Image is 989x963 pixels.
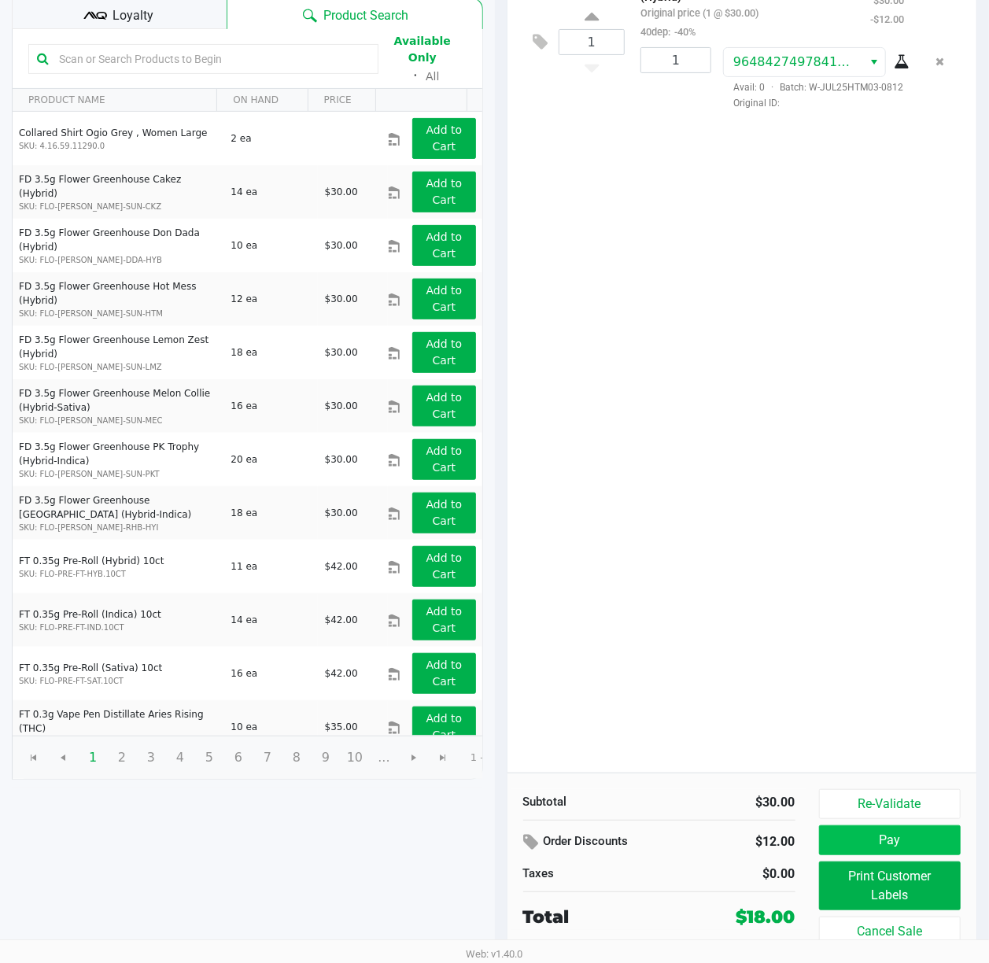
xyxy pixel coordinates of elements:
app-button-loader: Add to Cart [426,231,463,260]
button: Add to Cart [412,707,475,747]
span: Page 11 [369,743,399,773]
div: $12.00 [720,828,795,855]
app-button-loader: Add to Cart [426,712,463,741]
span: Page 8 [282,743,312,773]
div: Total [523,904,689,930]
span: Product Search [323,6,408,25]
span: Go to the first page [28,751,40,764]
span: Go to the first page [19,743,49,773]
small: -$12.00 [870,13,904,25]
td: FD 3.5g Flower Greenhouse Lemon Zest (Hybrid) [13,326,223,379]
span: Page 7 [253,743,282,773]
button: Re-Validate [819,789,961,819]
span: Go to the previous page [48,743,78,773]
p: SKU: FLO-[PERSON_NAME]-SUN-MEC [19,415,217,426]
td: 18 ea [223,326,317,379]
span: $42.00 [325,614,358,625]
span: Avail: 0 Batch: W-JUL25HTM03-0812 [723,82,903,93]
span: Go to the last page [428,743,458,773]
p: SKU: FLO-PRE-FT-SAT.10CT [19,675,217,687]
td: 10 ea [223,700,317,754]
th: ON HAND [216,89,307,112]
span: Page 6 [223,743,253,773]
td: 14 ea [223,165,317,219]
app-button-loader: Add to Cart [426,177,463,206]
span: $30.00 [325,293,358,304]
button: Add to Cart [412,225,475,266]
button: Select [862,48,885,76]
td: FT 0.35g Pre-Roll (Indica) 10ct [13,593,223,647]
input: Scan or Search Products to Begin [53,47,370,71]
td: FD 3.5g Flower Greenhouse Cakez (Hybrid) [13,165,223,219]
kendo-pager-info: 1 - 30 of 318 items [471,750,568,766]
span: Page 4 [165,743,195,773]
p: SKU: FLO-[PERSON_NAME]-SUN-LMZ [19,361,217,373]
td: 14 ea [223,593,317,647]
app-button-loader: Add to Cart [426,284,463,313]
td: 16 ea [223,379,317,433]
span: Page 3 [136,743,166,773]
div: Data table [13,89,482,736]
div: Order Discounts [523,828,697,857]
p: SKU: FLO-[PERSON_NAME]-RHB-HYI [19,522,217,533]
th: PRODUCT NAME [13,89,216,112]
app-button-loader: Add to Cart [426,498,463,527]
p: SKU: FLO-PRE-FT-IND.10CT [19,622,217,633]
p: SKU: FLO-PRE-FT-HYB.10CT [19,568,217,580]
span: Page 2 [107,743,137,773]
button: Add to Cart [412,600,475,640]
button: Add to Cart [412,493,475,533]
th: PRICE [308,89,375,112]
td: 20 ea [223,433,317,486]
span: Web: v1.40.0 [467,948,523,960]
app-button-loader: Add to Cart [426,605,463,634]
app-button-loader: Add to Cart [426,391,463,420]
button: Add to Cart [412,653,475,694]
small: 40dep: [640,26,696,38]
td: FD 3.5g Flower Greenhouse Don Dada (Hybrid) [13,219,223,272]
span: $42.00 [325,668,358,679]
button: Add to Cart [412,439,475,480]
span: $30.00 [325,400,358,411]
span: Page 10 [340,743,370,773]
p: SKU: FLO-[PERSON_NAME]-SUN-HTM [19,308,217,319]
span: -40% [670,26,696,38]
div: $0.00 [671,865,795,884]
td: FD 3.5g Flower Greenhouse Hot Mess (Hybrid) [13,272,223,326]
span: Page 1 [78,743,108,773]
button: Add to Cart [412,118,475,159]
span: Go to the next page [408,751,420,764]
app-button-loader: Add to Cart [426,124,463,153]
p: SKU: FLO-[PERSON_NAME]-SUN-PKT [19,468,217,480]
span: Go to the next page [399,743,429,773]
span: · [765,82,780,93]
span: $42.00 [325,561,358,572]
span: ᛫ [405,68,426,83]
span: 9648427497841408 [733,54,862,69]
button: Add to Cart [412,172,475,212]
div: Taxes [523,865,648,883]
td: 10 ea [223,219,317,272]
span: $30.00 [325,454,358,465]
span: Page 5 [194,743,224,773]
td: FD 3.5g Flower Greenhouse [GEOGRAPHIC_DATA] (Hybrid-Indica) [13,486,223,540]
td: FT 0.35g Pre-Roll (Hybrid) 10ct [13,540,223,593]
div: $18.00 [736,904,795,930]
span: $35.00 [325,721,358,732]
td: 11 ea [223,540,317,593]
td: FT 0.3g Vape Pen Distillate Aries Rising (THC) [13,700,223,754]
td: 18 ea [223,486,317,540]
td: 16 ea [223,647,317,700]
span: Original ID: [723,96,904,110]
button: Add to Cart [412,279,475,319]
span: Loyalty [113,6,153,25]
span: $30.00 [325,347,358,358]
td: FT 0.35g Pre-Roll (Sativa) 10ct [13,647,223,700]
span: $30.00 [325,186,358,197]
div: $30.00 [671,793,795,812]
app-button-loader: Add to Cart [426,338,463,367]
button: Add to Cart [412,386,475,426]
span: Go to the previous page [57,751,69,764]
button: Add to Cart [412,546,475,587]
app-button-loader: Add to Cart [426,659,463,688]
